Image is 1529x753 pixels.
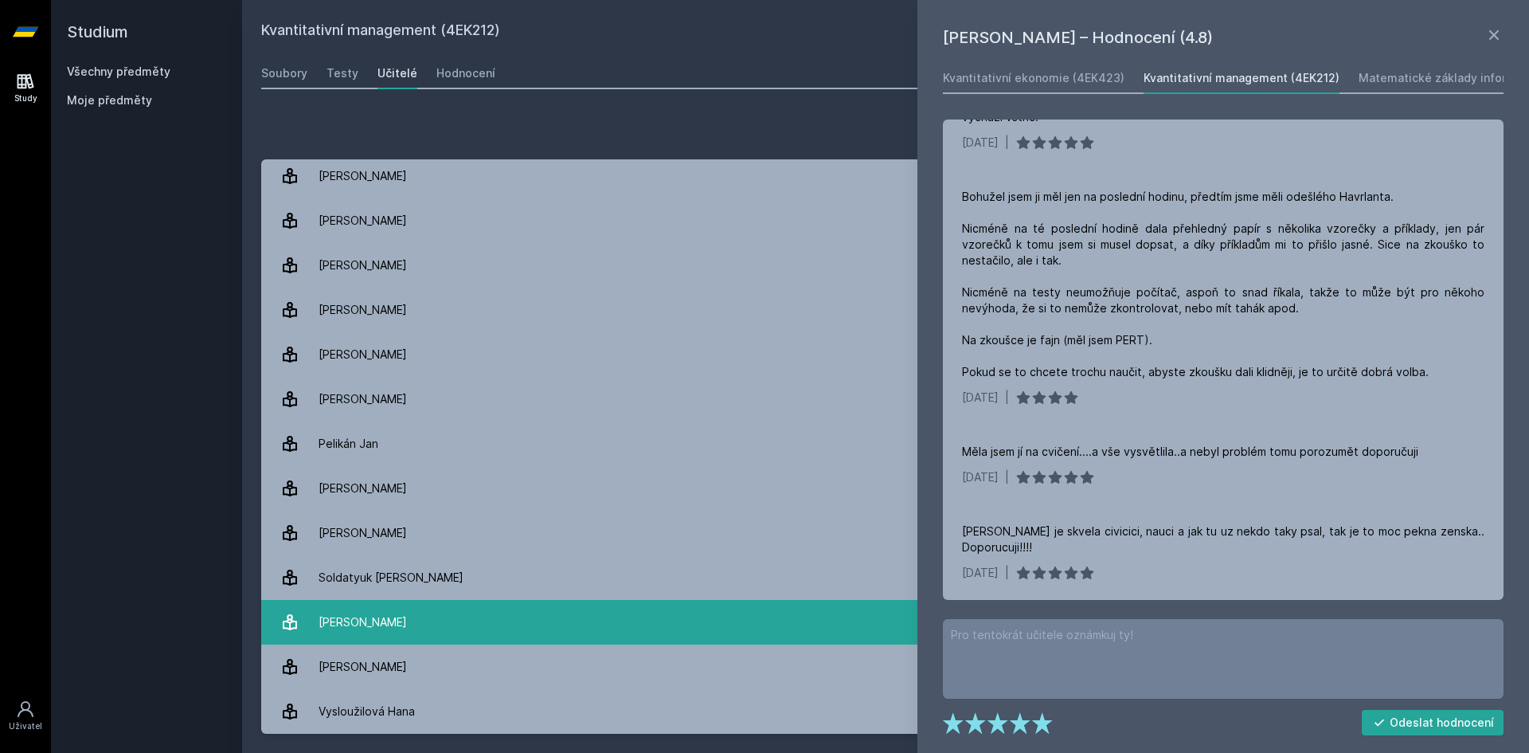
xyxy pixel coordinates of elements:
a: [PERSON_NAME] 1 hodnocení 4.0 [261,288,1510,332]
span: Moje předměty [67,92,152,108]
div: Měla jsem jí na cvičení....a vše vysvětlila..a nebyl problém tomu porozumět doporučuji [962,444,1418,460]
div: Study [14,92,37,104]
div: [DATE] [962,135,999,151]
a: Study [3,64,48,112]
a: Uživatel [3,692,48,740]
a: Soldatyuk [PERSON_NAME] 1 hodnocení 5.0 [261,555,1510,600]
div: [PERSON_NAME] [319,249,407,281]
div: | [1005,390,1009,406]
a: [PERSON_NAME] 1 hodnocení 4.0 [261,154,1510,198]
a: [PERSON_NAME] 8 hodnocení 3.8 [261,243,1510,288]
div: Soldatyuk [PERSON_NAME] [319,562,463,594]
div: [PERSON_NAME] [319,205,407,237]
a: [PERSON_NAME] 1 hodnocení 4.0 [261,377,1510,422]
a: [PERSON_NAME] 1 hodnocení 1.0 [261,645,1510,689]
div: Bohužel jsem ji měl jen na poslední hodinu, předtím jsme měli odešlého Havrlanta. Nicméně na té p... [962,189,1484,380]
a: Testy [327,57,358,89]
a: [PERSON_NAME] 1 hodnocení 4.0 [261,332,1510,377]
a: [PERSON_NAME] 1 hodnocení 5.0 [261,198,1510,243]
div: [PERSON_NAME] [319,383,407,415]
div: [PERSON_NAME] [319,160,407,192]
div: [PERSON_NAME] [319,473,407,504]
button: Odeslat hodnocení [1362,710,1504,735]
div: Testy [327,65,358,81]
div: | [1005,135,1009,151]
a: [PERSON_NAME] 10 hodnocení 4.8 [261,600,1510,645]
div: [PERSON_NAME] [319,339,407,371]
h2: Kvantitativní management (4EK212) [261,19,1332,45]
div: [PERSON_NAME] [319,294,407,326]
div: [PERSON_NAME] [319,517,407,549]
a: Učitelé [377,57,417,89]
a: Vysloužilová Hana 1 hodnocení 3.0 [261,689,1510,734]
div: [DATE] [962,565,999,581]
a: Hodnocení [436,57,495,89]
a: Pelikán Jan 8 hodnocení 4.1 [261,422,1510,466]
div: [DATE] [962,469,999,485]
div: Pelikán Jan [319,428,378,460]
a: Soubory [261,57,307,89]
div: Učitelé [377,65,417,81]
div: | [1005,469,1009,485]
a: Všechny předměty [67,65,170,78]
div: [PERSON_NAME] [319,606,407,638]
div: Hodnocení [436,65,495,81]
div: Soubory [261,65,307,81]
a: [PERSON_NAME] 2 hodnocení 5.0 [261,511,1510,555]
a: [PERSON_NAME] 1 hodnocení 5.0 [261,466,1510,511]
div: [DATE] [962,390,999,406]
div: Vysloužilová Hana [319,696,415,728]
div: Uživatel [9,720,42,732]
div: [PERSON_NAME] [319,651,407,683]
div: | [1005,565,1009,581]
div: [PERSON_NAME] je skvela civicici, nauci a jak tu uz nekdo taky psal, tak je to moc pekna zenska..... [962,524,1484,555]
